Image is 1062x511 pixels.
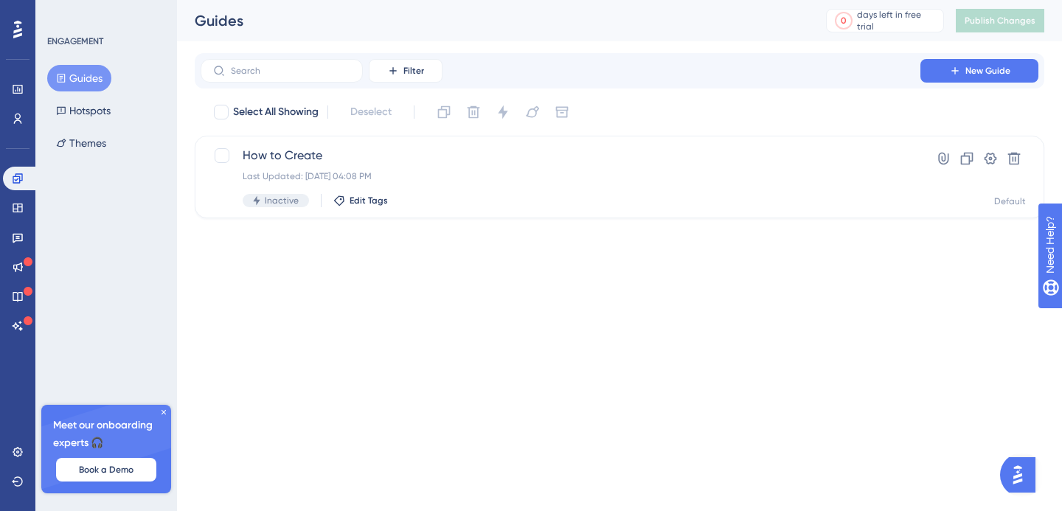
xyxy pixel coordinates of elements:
[1000,453,1044,497] iframe: UserGuiding AI Assistant Launcher
[195,10,789,31] div: Guides
[47,35,103,47] div: ENGAGEMENT
[231,66,350,76] input: Search
[265,195,299,206] span: Inactive
[965,65,1010,77] span: New Guide
[47,130,115,156] button: Themes
[337,99,405,125] button: Deselect
[333,195,388,206] button: Edit Tags
[243,170,878,182] div: Last Updated: [DATE] 04:08 PM
[350,103,392,121] span: Deselect
[369,59,442,83] button: Filter
[79,464,133,476] span: Book a Demo
[920,59,1038,83] button: New Guide
[243,147,878,164] span: How to Create
[53,417,159,452] span: Meet our onboarding experts 🎧
[56,458,156,482] button: Book a Demo
[350,195,388,206] span: Edit Tags
[965,15,1035,27] span: Publish Changes
[994,195,1026,207] div: Default
[841,15,847,27] div: 0
[47,97,119,124] button: Hotspots
[35,4,92,21] span: Need Help?
[403,65,424,77] span: Filter
[233,103,319,121] span: Select All Showing
[956,9,1044,32] button: Publish Changes
[857,9,939,32] div: days left in free trial
[47,65,111,91] button: Guides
